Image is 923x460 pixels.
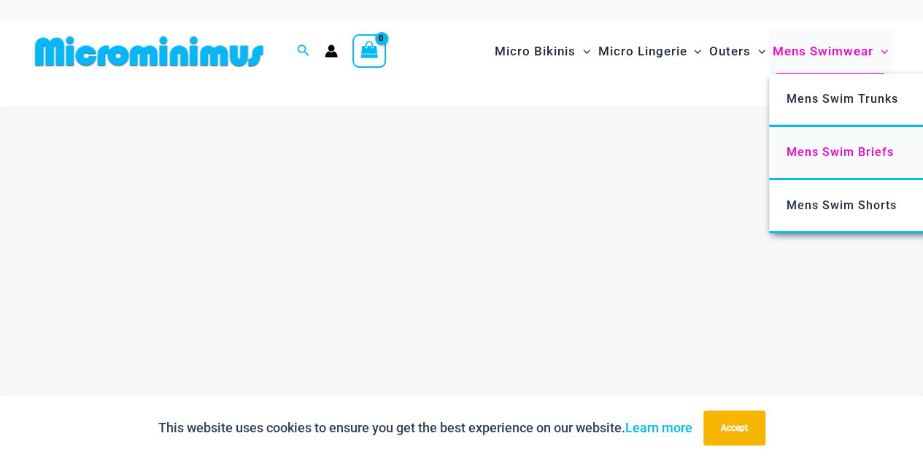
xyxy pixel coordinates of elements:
[491,29,594,74] a: Micro BikinisMenu ToggleMenu Toggle
[687,33,701,70] span: Menu Toggle
[158,417,692,439] p: This website uses cookies to ensure you get the best experience on our website.
[703,410,765,445] button: Accept
[29,35,269,68] img: MM SHOP LOGO FLAT
[297,42,310,61] a: Search icon link
[873,33,888,70] span: Menu Toggle
[8,122,915,429] img: Desire me Navy Dress
[325,44,338,58] a: Account icon link
[787,92,898,106] span: Mens Swim Trunks
[352,34,386,68] a: View Shopping Cart, empty
[489,27,894,76] nav: Site Navigation
[594,29,705,74] a: Micro LingerieMenu ToggleMenu Toggle
[751,33,765,70] span: Menu Toggle
[598,33,687,70] span: Micro Lingerie
[709,33,751,70] span: Outers
[769,29,892,74] a: Mens SwimwearMenu ToggleMenu Toggle
[787,145,894,159] span: Mens Swim Briefs
[773,33,873,70] span: Mens Swimwear
[787,198,897,212] span: Mens Swim Shorts
[625,420,692,435] a: Learn more
[706,29,769,74] a: OutersMenu ToggleMenu Toggle
[495,33,576,70] span: Micro Bikinis
[576,33,590,70] span: Menu Toggle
